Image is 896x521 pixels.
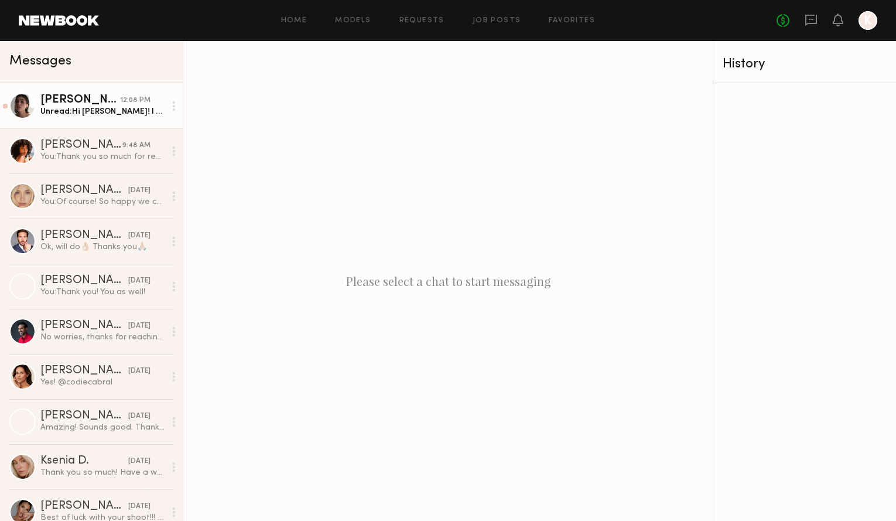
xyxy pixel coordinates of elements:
[40,455,128,467] div: Ksenia D.
[40,196,165,207] div: You: Of course! So happy we could get this project completed & will reach out again soon for some...
[40,377,165,388] div: Yes! @codiecabral
[40,410,128,422] div: [PERSON_NAME]
[40,320,128,332] div: [PERSON_NAME]
[473,17,521,25] a: Job Posts
[40,94,120,106] div: [PERSON_NAME]
[40,230,128,241] div: [PERSON_NAME]
[40,106,165,117] div: Unread: Hi [PERSON_NAME]! I would LOVE to work with you guys again:) My rate is $200/video
[40,422,165,433] div: Amazing! Sounds good. Thank you
[549,17,595,25] a: Favorites
[122,140,151,151] div: 9:48 AM
[335,17,371,25] a: Models
[128,321,151,332] div: [DATE]
[128,230,151,241] div: [DATE]
[40,151,165,162] div: You: Thank you so much for replying & so glad to hear you’re excited to work together again! We l...
[40,467,165,478] div: Thank you so much! Have a wonderful day!
[40,139,122,151] div: [PERSON_NAME]
[281,17,307,25] a: Home
[723,57,887,71] div: History
[128,366,151,377] div: [DATE]
[40,287,165,298] div: You: Thank you! You as well!
[399,17,444,25] a: Requests
[40,365,128,377] div: [PERSON_NAME]
[128,185,151,196] div: [DATE]
[40,185,128,196] div: [PERSON_NAME]
[9,55,71,68] span: Messages
[40,500,128,512] div: [PERSON_NAME]
[40,275,128,287] div: [PERSON_NAME]
[859,11,877,30] a: K
[183,41,713,521] div: Please select a chat to start messaging
[40,241,165,253] div: Ok, will do👌🏼 Thanks you🙏🏼
[40,332,165,343] div: No worries, thanks for reaching out [PERSON_NAME]
[120,95,151,106] div: 12:08 PM
[128,411,151,422] div: [DATE]
[128,275,151,287] div: [DATE]
[128,456,151,467] div: [DATE]
[128,501,151,512] div: [DATE]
